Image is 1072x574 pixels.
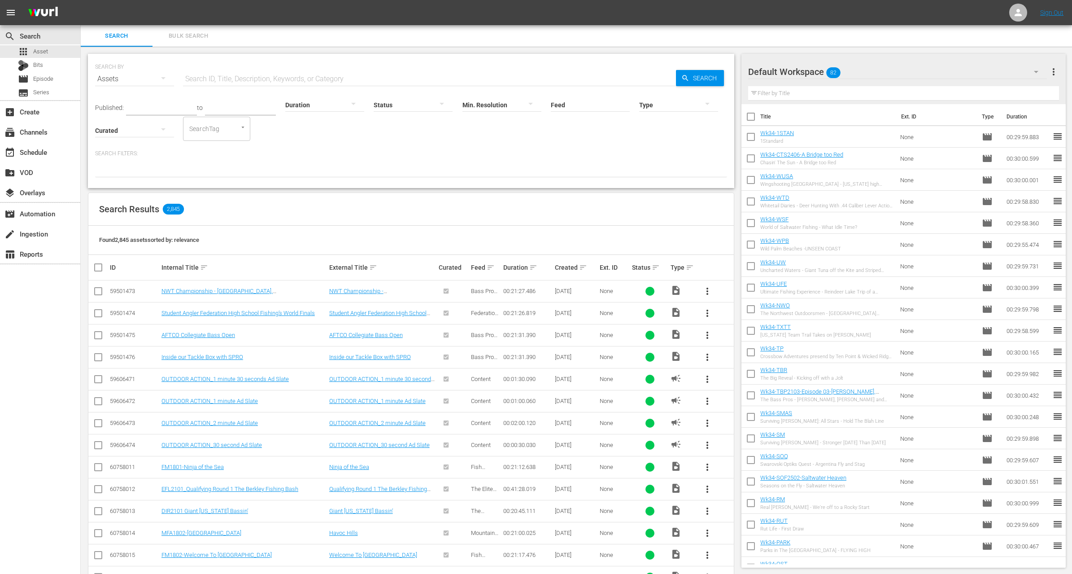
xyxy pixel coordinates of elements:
div: Crossbow Adventures presend by Ten Point & Wicked Ridge Crossbows - Where It Starts [760,354,893,359]
a: DIR2101 Giant [US_STATE] Bassin’ [161,508,248,514]
div: 60758014 [110,530,159,536]
a: MFA1802-[GEOGRAPHIC_DATA] [161,530,241,536]
button: more_vert [697,412,718,434]
td: None [897,298,978,320]
div: ID [110,264,159,271]
a: Qualifying Round 1 The Berkley Fishing Bash [329,486,431,499]
td: None [897,342,978,363]
button: more_vert [697,478,718,500]
button: more_vert [697,324,718,346]
div: Seasons on the Fly - Saltwater Heaven [760,483,846,489]
span: Episode [982,304,993,315]
span: Video [671,527,681,538]
td: None [897,191,978,212]
span: Episode [982,519,993,530]
span: Bass Pro Shop's National Walleye Tour [471,288,497,321]
a: OUTDOOR ACTION_2 minute Ad Slate [329,420,426,426]
a: Wk34-1STAN [760,130,794,136]
a: Wk34-TXTT [760,324,791,330]
a: OUTDOOR ACTION_30 second Ad Slate [329,442,430,448]
button: Open [239,123,247,131]
div: Whitetail Diaries - Deer Hunting With .44 Caliber Lever Action Rifle [760,203,893,209]
button: more_vert [697,544,718,566]
a: Wk34-SOQ [760,453,788,460]
span: Bass Pro Shop's Fisherman's Handbook [471,354,499,387]
span: Episode [982,218,993,228]
a: Wk34-CTS2406-A Bridge too Red [760,151,843,158]
span: reorder [1052,174,1063,185]
a: Inside our Tackle Box with SPRO [329,354,411,360]
td: 00:30:00.248 [1003,406,1052,428]
span: AD [671,395,681,406]
span: Asset [33,47,48,56]
a: Wk34-NWO [760,302,790,309]
td: 00:29:59.609 [1003,514,1052,535]
span: Episode [18,74,29,84]
span: more_vert [702,330,713,341]
span: Create [4,107,15,118]
div: 60758011 [110,464,159,470]
span: Episode [982,368,993,379]
span: more_vert [702,374,713,385]
span: Video [671,461,681,472]
button: more_vert [697,280,718,302]
span: reorder [1052,325,1063,336]
td: 00:29:59.982 [1003,363,1052,385]
div: 00:01:30.090 [503,376,552,382]
td: 00:29:55.474 [1003,234,1052,255]
div: 00:21:27.486 [503,288,552,294]
button: more_vert [697,346,718,368]
a: Ninja of the Sea [329,464,369,470]
span: Bass Pro Shop's Collegiate Bass Fishing Series [471,332,497,372]
span: Channels [4,127,15,138]
p: Search Filters: [95,150,727,158]
span: Content [471,442,491,448]
div: 00:41:28.019 [503,486,552,492]
span: Search [4,31,15,42]
div: Rut Life - First Draw [760,526,804,532]
span: Episode [982,498,993,508]
span: reorder [1052,368,1063,379]
div: 59606472 [110,398,159,404]
span: sort [529,263,537,272]
a: OUTDOOR ACTION_1 minute 30 seconds Ad Slate [161,376,289,382]
span: Episode [982,261,993,272]
div: [DATE] [555,508,597,514]
span: Episode [33,74,53,83]
td: 00:30:00.399 [1003,277,1052,298]
a: Wk34-OST [760,561,788,567]
span: Video [671,285,681,296]
span: Fish Mavericks [471,464,497,477]
a: Wk34-SM [760,431,785,438]
a: Wk34-SMAS [760,410,792,416]
th: Title [760,104,895,129]
span: Episode [982,153,993,164]
div: The Bass Pros - [PERSON_NAME], [PERSON_NAME] and [PERSON_NAME] [760,397,893,403]
span: Schedule [4,147,15,158]
span: Episode [982,196,993,207]
span: reorder [1052,497,1063,508]
div: Uncharted Waters - Giant Tuna off the Kite and Striped Bass in [US_STATE] [760,267,893,273]
button: more_vert [697,434,718,456]
a: OUTDOOR ACTION_1 minute 30 seconds Ad Slate [329,376,435,389]
a: Wk34-WPB [760,237,789,244]
div: Status [632,262,668,273]
td: 00:30:00.432 [1003,385,1052,406]
img: ans4CAIJ8jUAAAAAAAAAAAAAAAAAAAAAAAAgQb4GAAAAAAAAAAAAAAAAAAAAAAAAJMjXAAAAAAAAAAAAAAAAAAAAAAAAgAT5G... [22,2,65,23]
div: 00:20:45.111 [503,508,552,514]
div: External Title [329,262,436,273]
span: AD [671,417,681,428]
span: Search Results [99,204,159,215]
a: AFTCO Collegiate Bass Open [329,332,403,338]
td: 00:29:59.898 [1003,428,1052,449]
a: Wk34-TP [760,345,784,352]
a: Wk34-WSF [760,216,789,223]
td: 00:29:59.883 [1003,126,1052,148]
div: None [600,288,629,294]
div: 00:02:00.120 [503,420,552,426]
span: Episode [982,433,993,444]
span: reorder [1052,239,1063,250]
div: Internal Title [161,262,327,273]
div: Ext. ID [600,264,629,271]
span: more_vert [702,396,713,407]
